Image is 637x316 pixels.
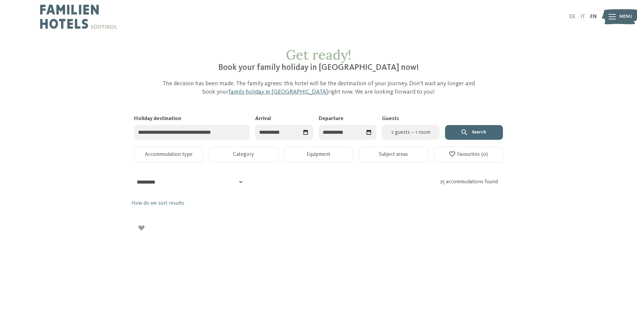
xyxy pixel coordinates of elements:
[569,14,575,19] a: DE
[286,46,351,63] span: Get ready!
[580,14,585,19] a: IT
[284,146,353,163] button: Equipment
[209,146,279,163] button: Category
[160,80,477,96] p: The decision has been made. The family agrees: this hotel will be the destination of your journey...
[359,146,428,163] button: Subject areas
[228,89,328,95] a: family holiday in [GEOGRAPHIC_DATA]
[363,127,375,138] div: Select date
[445,125,503,140] button: Search
[319,116,343,121] span: Departure
[382,125,440,140] button: 2 guests – 1 room2 guests – 1 room
[255,116,271,121] span: Arrival
[131,200,184,207] a: How do we sort results
[440,178,505,186] div: 25 accommodations found
[619,13,632,20] span: Menu
[218,64,419,72] span: Book your family holiday in [GEOGRAPHIC_DATA] now!
[386,128,436,136] span: 2 guests – 1 room
[434,146,503,163] button: Favourites (0)
[300,127,311,138] div: Select date
[134,116,181,121] span: Holiday destination
[382,116,399,121] span: Guests
[137,223,146,233] div: Add to favourites
[134,146,204,163] button: Accommodation type
[590,14,597,19] a: EN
